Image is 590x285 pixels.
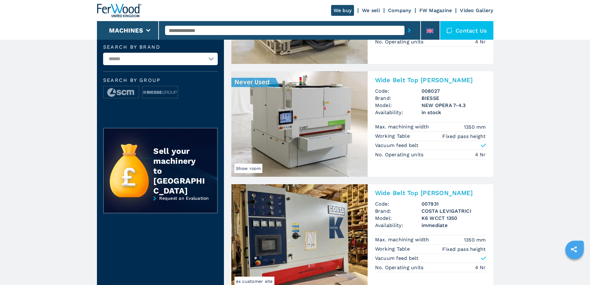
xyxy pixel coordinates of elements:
a: Wide Belt Top Sanders BIESSE NEW OPERA 7-4.3Show roomWide Belt Top [PERSON_NAME]Code:008027Brand:... [231,71,493,177]
div: Contact us [440,21,493,40]
p: Vacuum feed belt [375,255,419,262]
h3: K6 WCCT 1350 [422,215,486,222]
span: Model: [375,102,422,109]
p: Vacuum feed belt [375,142,419,149]
span: Availability: [375,222,422,229]
label: Search by brand [103,45,218,50]
div: Sell your machinery to [GEOGRAPHIC_DATA] [153,146,205,196]
em: 1350 mm [464,123,486,131]
img: Wide Belt Top Sanders BIESSE NEW OPERA 7-4.3 [231,71,368,177]
p: Max. machining width [375,236,431,243]
em: Fixed pass height [442,133,486,140]
p: No. Operating units [375,264,425,271]
h3: 008027 [422,87,486,95]
span: immediate [422,222,486,229]
a: Video Gallery [460,7,493,13]
h2: Wide Belt Top [PERSON_NAME] [375,189,486,197]
a: sharethis [566,242,582,257]
p: No. Operating units [375,151,425,158]
em: 4 Nr [475,151,486,158]
a: Request an Evaluation [103,196,218,218]
a: We buy [331,5,354,16]
h3: BIESSE [422,95,486,102]
p: Max. machining width [375,123,431,130]
span: in stock [422,109,486,116]
em: 1350 mm [464,236,486,243]
p: No. Operating units [375,38,425,45]
span: Code: [375,200,422,207]
img: image [103,86,139,99]
span: Model: [375,215,422,222]
em: Fixed pass height [442,246,486,253]
h3: COSTA LEVIGATRICI [422,207,486,215]
a: FW Magazine [419,7,452,13]
em: 4 Nr [475,38,486,45]
span: Search by group [103,78,218,83]
img: Contact us [446,27,452,33]
iframe: Chat [564,257,585,280]
span: Code: [375,87,422,95]
a: Company [388,7,411,13]
h3: NEW OPERA 7-4.3 [422,102,486,109]
span: Availability: [375,109,422,116]
img: image [142,86,178,99]
p: Working Table [375,246,412,252]
em: 4 Nr [475,264,486,271]
span: Brand: [375,95,422,102]
a: We sell [362,7,380,13]
h3: 007931 [422,200,486,207]
span: Show room [234,164,262,173]
span: Brand: [375,207,422,215]
img: Ferwood [97,4,142,17]
h2: Wide Belt Top [PERSON_NAME] [375,76,486,84]
button: submit-button [404,23,414,38]
button: Machines [109,27,143,34]
p: Working Table [375,133,412,140]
